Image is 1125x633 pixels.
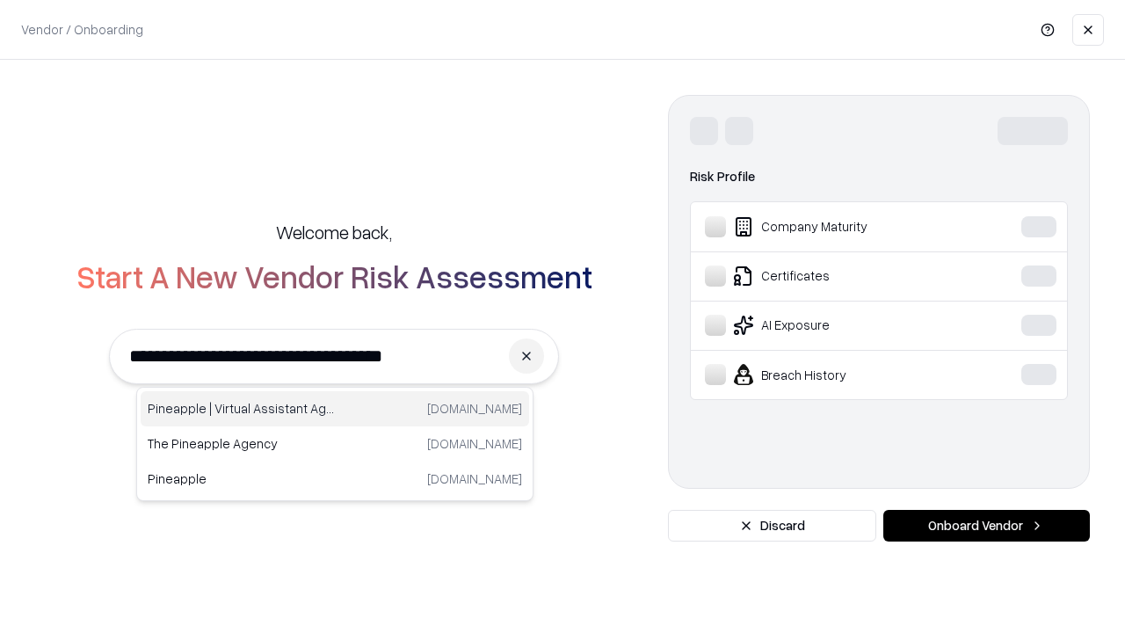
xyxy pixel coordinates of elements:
h5: Welcome back, [276,220,392,244]
div: Company Maturity [705,216,968,237]
p: Vendor / Onboarding [21,20,143,39]
div: Breach History [705,364,968,385]
p: [DOMAIN_NAME] [427,434,522,453]
div: Certificates [705,266,968,287]
button: Discard [668,510,876,542]
p: Pineapple [148,469,335,488]
p: Pineapple | Virtual Assistant Agency [148,399,335,418]
div: Risk Profile [690,166,1068,187]
h2: Start A New Vendor Risk Assessment [76,258,592,294]
button: Onboard Vendor [883,510,1090,542]
div: Suggestions [136,387,533,501]
p: [DOMAIN_NAME] [427,399,522,418]
p: The Pineapple Agency [148,434,335,453]
p: [DOMAIN_NAME] [427,469,522,488]
div: AI Exposure [705,315,968,336]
